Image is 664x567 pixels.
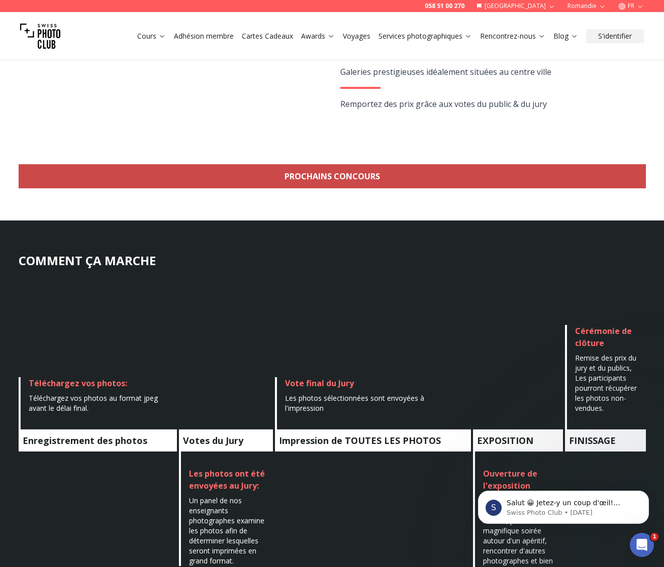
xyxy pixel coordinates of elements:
button: Cours [133,29,170,43]
button: Blog [549,29,582,43]
span: Ouverture de l'exposition [483,468,537,491]
h3: COMMENT ÇA MARCHE [19,253,646,269]
a: Voyages [343,31,370,41]
div: Téléchargez vos photos au format jpeg avant le délai final. [29,393,169,413]
iframe: Intercom live chat [630,533,654,557]
span: Galeries prestigieuses idéalement situées au centre ville [340,66,551,77]
a: Adhésion membre [174,31,234,41]
a: Blog [553,31,578,41]
h4: FINISSAGE [565,429,645,451]
span: 1 [650,533,658,541]
h4: Enregistrement des photos [19,429,177,451]
div: Téléchargez vos photos: [29,377,169,389]
a: 058 51 00 270 [425,2,464,10]
span: Un panel de nos enseignants photographes examine les photos afin de déterminer lesquelles seront ... [189,496,264,565]
a: Cours [137,31,166,41]
a: Cartes Cadeaux [242,31,293,41]
span: Cérémonie de clôture [575,325,632,349]
button: Rencontrez-nous [476,29,549,43]
a: Awards [301,31,335,41]
img: Swiss photo club [20,16,60,56]
button: S'identifier [586,29,644,43]
h4: Votes du Jury [179,429,273,451]
a: Services photographiques [378,31,472,41]
iframe: Intercom notifications message [463,470,664,540]
button: Awards [297,29,339,43]
button: Cartes Cadeaux [238,29,297,43]
span: Remportez des prix grâce aux votes du public & du jury [340,98,547,109]
span: Les photos sélectionnées sont envoyées à l'impression [285,393,424,413]
button: Voyages [339,29,374,43]
span: Remise des prix du jury et du publics, Les participants pourront récupérer les photos non-vendues. [575,353,637,413]
span: Vote final du Jury [285,378,354,389]
h4: Impression de TOUTES LES PHOTOS [275,429,470,451]
button: Services photographiques [374,29,476,43]
span: Les photos ont été envoyées au Jury: [189,468,265,491]
button: Adhésion membre [170,29,238,43]
a: Rencontrez-nous [480,31,545,41]
a: Prochains concours [19,164,646,188]
h4: EXPOSITION [473,429,563,451]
